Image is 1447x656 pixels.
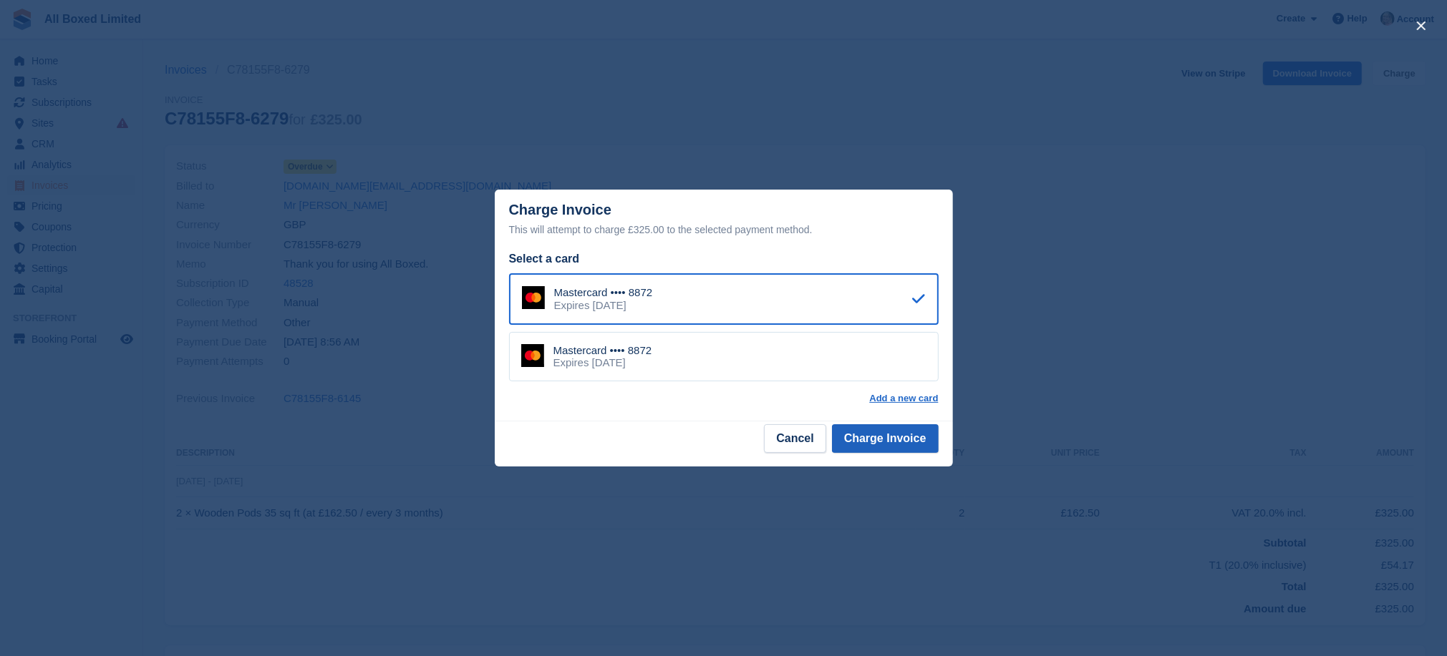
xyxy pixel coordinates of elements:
[553,356,652,369] div: Expires [DATE]
[521,344,544,367] img: Mastercard Logo
[764,424,826,453] button: Cancel
[509,221,939,238] div: This will attempt to charge £325.00 to the selected payment method.
[509,250,939,268] div: Select a card
[832,424,939,453] button: Charge Invoice
[554,299,653,312] div: Expires [DATE]
[1410,14,1433,37] button: close
[522,286,545,309] img: Mastercard Logo
[554,286,653,299] div: Mastercard •••• 8872
[869,393,938,404] a: Add a new card
[509,202,939,238] div: Charge Invoice
[553,344,652,357] div: Mastercard •••• 8872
